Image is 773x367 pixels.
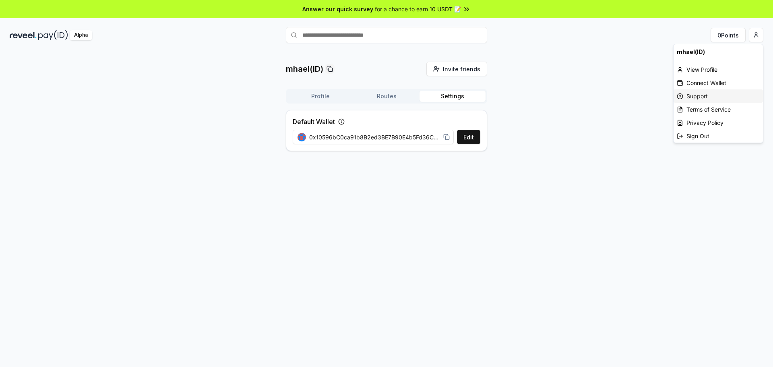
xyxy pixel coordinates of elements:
[674,103,763,116] a: Terms of Service
[674,89,763,103] a: Support
[674,129,763,143] div: Sign Out
[674,76,763,89] div: Connect Wallet
[674,63,763,76] div: View Profile
[674,44,763,59] div: mhael(ID)
[674,116,763,129] a: Privacy Policy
